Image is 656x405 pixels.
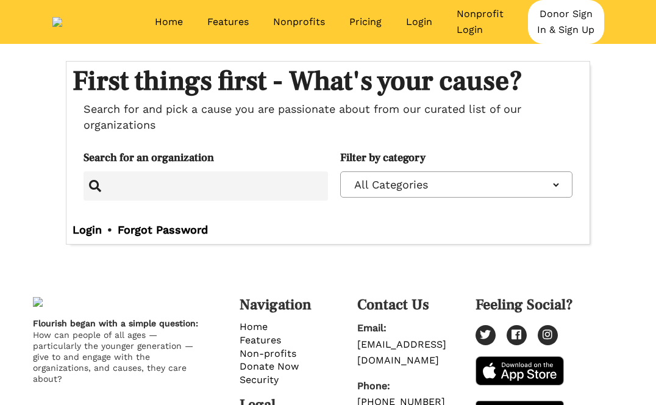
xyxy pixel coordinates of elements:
[537,8,594,35] a: Donor Sign In & Sign Up
[476,356,564,385] img: app-store.svg
[84,150,328,166] h1: Search for an organization
[155,16,183,27] a: Home
[476,297,573,313] h1: Feeling Social?
[357,378,476,394] p: Phone:
[207,16,249,27] a: Features
[457,8,504,35] a: Nonprofit Login
[84,101,573,133] p: Search for and pick a cause you are passionate about from our curated list of our organizations
[240,374,279,385] a: Security
[357,320,476,336] p: Email:
[240,360,299,372] a: Donate Now
[406,16,432,27] a: Login
[73,222,102,238] a: Login
[349,16,382,27] a: Pricing
[273,16,325,27] a: Nonprofits
[73,68,584,95] h1: First things first - What's your cause?
[33,297,43,307] img: Lockup%402x.png
[107,222,112,238] h6: •
[340,150,572,166] h1: Filter by category
[240,297,358,313] h1: Navigation
[33,318,198,328] strong: Flourish began with a simple question:
[240,348,296,359] a: Non-profits
[240,334,281,346] a: Features
[357,297,476,313] h1: Contact Us
[357,339,446,366] a: [EMAIL_ADDRESS][DOMAIN_NAME]
[118,222,208,238] a: Forgot Password
[240,321,268,332] a: Home
[52,17,155,27] img: MarigoldType.png
[33,318,198,384] p: How can people of all ages — particularly the younger generation — give to and engage with the or...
